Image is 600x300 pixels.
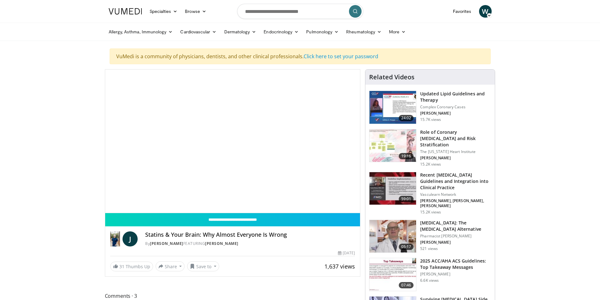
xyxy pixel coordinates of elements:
a: [PERSON_NAME] [150,241,183,246]
h3: Updated Lipid Guidelines and Therapy [420,91,491,103]
p: [PERSON_NAME] [420,272,491,277]
p: Vasculearn Network [420,192,491,197]
a: Favorites [449,5,475,18]
img: 369ac253-1227-4c00-b4e1-6e957fd240a8.150x105_q85_crop-smart_upscale.jpg [369,258,416,291]
a: Allergy, Asthma, Immunology [105,25,177,38]
a: More [385,25,409,38]
img: 87825f19-cf4c-4b91-bba1-ce218758c6bb.150x105_q85_crop-smart_upscale.jpg [369,172,416,205]
a: Endocrinology [260,25,302,38]
p: [PERSON_NAME] [420,111,491,116]
p: [PERSON_NAME] [420,156,491,161]
button: Share [156,261,185,271]
span: 19:16 [399,153,414,159]
a: Click here to set your password [304,53,378,60]
span: 24:02 [399,115,414,121]
p: Complex Coronary Cases [420,105,491,110]
a: Rheumatology [342,25,385,38]
div: VuMedi is a community of physicians, dentists, and other clinical professionals. [110,48,491,64]
span: 1,637 views [324,263,355,270]
span: 05:17 [399,244,414,250]
p: [PERSON_NAME], [PERSON_NAME], [PERSON_NAME] [420,198,491,208]
img: 1efa8c99-7b8a-4ab5-a569-1c219ae7bd2c.150x105_q85_crop-smart_upscale.jpg [369,129,416,162]
div: [DATE] [338,250,355,256]
a: Browse [181,5,210,18]
span: 31 [119,263,124,269]
a: 07:46 2025 ACC/AHA ACS Guidelines: Top Takeaway Messages [PERSON_NAME] 6.6K views [369,258,491,291]
span: 07:46 [399,282,414,288]
a: Pulmonology [302,25,342,38]
h3: Role of Coronary [MEDICAL_DATA] and Risk Stratification [420,129,491,148]
p: 6.6K views [420,278,439,283]
span: Comments 3 [105,292,361,300]
a: 59:01 Recent [MEDICAL_DATA] Guidelines and Integration into Clinical Practice Vasculearn Network ... [369,172,491,215]
img: VuMedi Logo [109,8,142,14]
h3: Recent [MEDICAL_DATA] Guidelines and Integration into Clinical Practice [420,172,491,191]
img: Dr. Jordan Rennicke [110,231,120,246]
p: The [US_STATE] Heart Institute [420,149,491,154]
h4: Statins & Your Brain: Why Almost Everyone Is Wrong [145,231,355,238]
p: 15.2K views [420,210,441,215]
img: ce9609b9-a9bf-4b08-84dd-8eeb8ab29fc6.150x105_q85_crop-smart_upscale.jpg [369,220,416,253]
p: Pharmacist [PERSON_NAME] [420,234,491,239]
p: 521 views [420,246,438,251]
a: 24:02 Updated Lipid Guidelines and Therapy Complex Coronary Cases [PERSON_NAME] 15.7K views [369,91,491,124]
span: 59:01 [399,196,414,202]
input: Search topics, interventions [237,4,363,19]
a: J [123,231,138,246]
img: 77f671eb-9394-4acc-bc78-a9f077f94e00.150x105_q85_crop-smart_upscale.jpg [369,91,416,124]
div: By FEATURING [145,241,355,246]
video-js: Video Player [105,70,360,213]
h3: 2025 ACC/AHA ACS Guidelines: Top Takeaway Messages [420,258,491,270]
a: [PERSON_NAME] [205,241,238,246]
p: 15.7K views [420,117,441,122]
button: Save to [187,261,219,271]
a: W [479,5,492,18]
p: 15.2K views [420,162,441,167]
a: Specialties [146,5,181,18]
a: 05:17 [MEDICAL_DATA]: The [MEDICAL_DATA] Alternative Pharmacist [PERSON_NAME] [PERSON_NAME] 521 v... [369,220,491,253]
p: [PERSON_NAME] [420,240,491,245]
a: 31 Thumbs Up [110,262,153,271]
a: Dermatology [220,25,260,38]
a: 19:16 Role of Coronary [MEDICAL_DATA] and Risk Stratification The [US_STATE] Heart Institute [PER... [369,129,491,167]
h3: [MEDICAL_DATA]: The [MEDICAL_DATA] Alternative [420,220,491,232]
h4: Related Videos [369,73,414,81]
a: Cardiovascular [176,25,220,38]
